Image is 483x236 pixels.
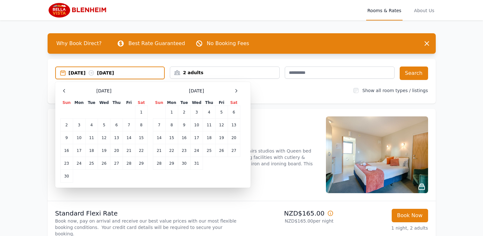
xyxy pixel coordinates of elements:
p: 1 night, 2 adults [339,225,428,231]
td: 19 [215,131,228,144]
td: 8 [165,119,178,131]
div: 2 adults [170,69,279,76]
td: 7 [153,119,165,131]
td: 18 [203,131,215,144]
td: 7 [123,119,135,131]
td: 14 [153,131,165,144]
td: 8 [135,119,147,131]
td: 29 [165,157,178,170]
td: 3 [73,119,85,131]
td: 6 [228,106,240,119]
td: 12 [98,131,110,144]
td: 19 [98,144,110,157]
td: 13 [228,119,240,131]
td: 28 [153,157,165,170]
td: 10 [190,119,203,131]
th: Sat [135,100,147,106]
span: [DATE] [96,88,111,94]
p: NZD$165.00 [244,209,334,218]
th: Wed [98,100,110,106]
td: 22 [135,144,147,157]
td: 21 [153,144,165,157]
th: Mon [165,100,178,106]
td: 4 [203,106,215,119]
td: 5 [98,119,110,131]
th: Thu [110,100,123,106]
td: 11 [203,119,215,131]
td: 9 [178,119,190,131]
td: 25 [85,157,98,170]
td: 20 [228,131,240,144]
th: Wed [190,100,203,106]
div: [DATE] [DATE] [69,70,164,76]
button: Search [400,67,428,80]
th: Sun [60,100,73,106]
td: 15 [135,131,147,144]
td: 16 [178,131,190,144]
td: 10 [73,131,85,144]
th: Tue [178,100,190,106]
p: Standard Flexi Rate [55,209,239,218]
td: 9 [60,131,73,144]
td: 21 [123,144,135,157]
td: 2 [178,106,190,119]
label: Show all room types / listings [362,88,428,93]
td: 16 [60,144,73,157]
td: 11 [85,131,98,144]
td: 22 [165,144,178,157]
td: 30 [178,157,190,170]
td: 12 [215,119,228,131]
th: Sat [228,100,240,106]
td: 28 [123,157,135,170]
td: 27 [228,144,240,157]
td: 2 [60,119,73,131]
img: Bella Vista Blenheim [48,3,109,18]
th: Fri [123,100,135,106]
td: 25 [203,144,215,157]
td: 14 [123,131,135,144]
td: 23 [178,144,190,157]
td: 30 [60,170,73,183]
th: Sun [153,100,165,106]
td: 17 [73,144,85,157]
td: 27 [110,157,123,170]
th: Fri [215,100,228,106]
td: 24 [73,157,85,170]
td: 23 [60,157,73,170]
td: 29 [135,157,147,170]
td: 26 [215,144,228,157]
td: 31 [190,157,203,170]
p: NZD$165.00 per night [244,218,334,224]
td: 17 [190,131,203,144]
td: 13 [110,131,123,144]
td: 1 [135,106,147,119]
td: 26 [98,157,110,170]
td: 18 [85,144,98,157]
td: 3 [190,106,203,119]
button: Book Now [392,209,428,222]
td: 4 [85,119,98,131]
span: [DATE] [189,88,204,94]
td: 6 [110,119,123,131]
th: Tue [85,100,98,106]
span: Why Book Direct? [51,37,107,50]
th: Mon [73,100,85,106]
td: 20 [110,144,123,157]
td: 15 [165,131,178,144]
th: Thu [203,100,215,106]
td: 1 [165,106,178,119]
td: 24 [190,144,203,157]
td: 5 [215,106,228,119]
p: Best Rate Guaranteed [128,40,185,47]
p: No Booking Fees [207,40,249,47]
